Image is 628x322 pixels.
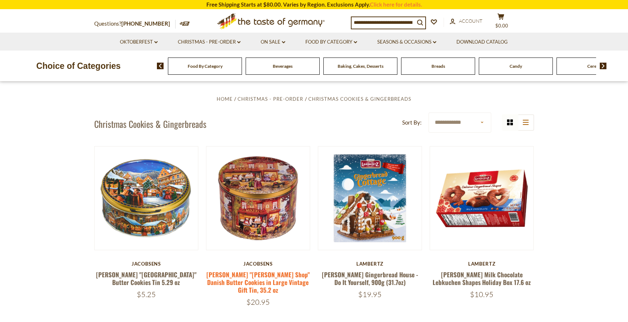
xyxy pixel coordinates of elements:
a: Cereal [587,63,600,69]
span: $10.95 [470,290,493,299]
div: Lambertz [318,261,422,267]
label: Sort By: [402,118,422,127]
button: $0.00 [490,13,512,32]
a: [PERSON_NAME] Gingerbread House - Do It Yourself, 900g (31.7oz) [322,270,418,287]
a: [PERSON_NAME] Milk Chocolate Lebkuchen Shapes Holiday Box 17.6 oz [433,270,531,287]
a: Candy [510,63,522,69]
a: [PERSON_NAME] "[PERSON_NAME] Shop" Danish Butter Cookies in Large Vintage Gift Tin, 35.2 oz [206,270,310,295]
div: Jacobsens [94,261,199,267]
h1: Christmas Cookies & Gingerbreads [94,118,206,129]
a: Oktoberfest [120,38,158,46]
p: Questions? [94,19,176,29]
a: Christmas - PRE-ORDER [238,96,303,102]
a: Seasons & Occasions [377,38,436,46]
img: Jacobsens "Baker Shop" Danish Butter Cookies in Large Vintage Gift Tin, 35.2 oz [206,147,310,250]
a: On Sale [261,38,285,46]
a: [PERSON_NAME] "[GEOGRAPHIC_DATA]" Butter Cookies Tin 5.29 oz [96,270,197,287]
a: Click here for details. [370,1,422,8]
span: $0.00 [495,23,508,29]
a: Home [217,96,233,102]
img: Lambertz Milk Chocolate Lebkuchen Shapes Holiday Box 17.6 oz [430,147,534,250]
a: Baking, Cakes, Desserts [338,63,383,69]
a: Christmas - PRE-ORDER [178,38,240,46]
span: $20.95 [246,297,270,307]
img: Jacobsens "Copenhagen Market Square" Butter Cookies Tin 5.29 oz [95,147,198,250]
img: next arrow [600,63,607,69]
span: $19.95 [358,290,382,299]
a: Beverages [273,63,293,69]
a: Food By Category [188,63,223,69]
a: Download Catalog [456,38,508,46]
div: Lambertz [430,261,534,267]
a: [PHONE_NUMBER] [121,20,170,27]
img: previous arrow [157,63,164,69]
a: Account [450,17,482,25]
img: Lambertz Gingerbread House - Do It Yourself, 900g (31.7oz) [318,147,422,250]
a: Christmas Cookies & Gingerbreads [308,96,411,102]
a: Breads [431,63,445,69]
div: Jacobsens [206,261,311,267]
a: Food By Category [305,38,357,46]
span: $5.25 [137,290,156,299]
span: Account [459,18,482,24]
